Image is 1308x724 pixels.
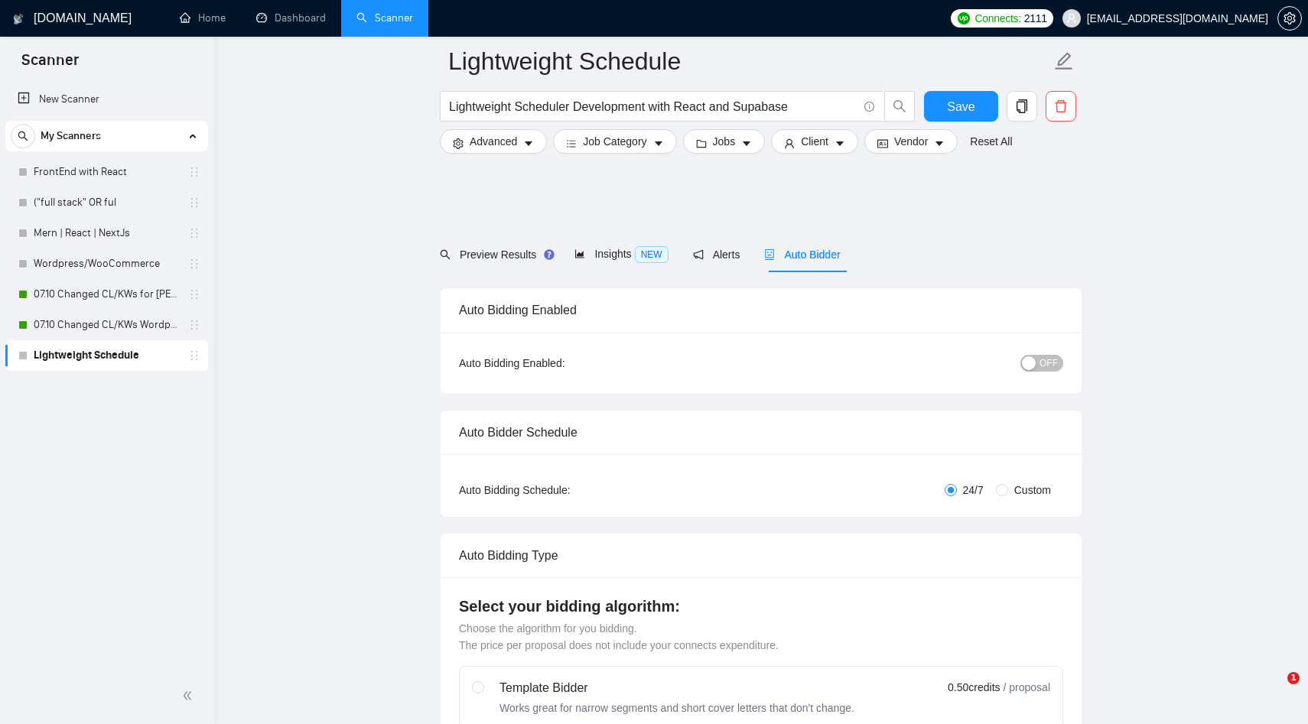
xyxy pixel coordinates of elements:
[1277,6,1302,31] button: setting
[553,129,676,154] button: barsJob Categorycaret-down
[256,11,326,24] a: dashboardDashboard
[459,596,1063,617] h4: Select your bidding algorithm:
[741,138,752,149] span: caret-down
[1277,12,1302,24] a: setting
[499,679,854,697] div: Template Bidder
[188,288,200,300] span: holder
[764,248,840,261] span: Auto Bidder
[885,99,914,113] span: search
[5,121,208,371] li: My Scanners
[18,84,196,115] a: New Scanner
[188,258,200,270] span: holder
[574,248,668,260] span: Insights
[1066,13,1077,24] span: user
[523,138,534,149] span: caret-down
[934,138,945,149] span: caret-down
[459,622,779,651] span: Choose the algorithm for you bidding. The price per proposal does not include your connects expen...
[771,129,858,154] button: userClientcaret-down
[713,133,736,150] span: Jobs
[188,196,200,209] span: holder
[9,49,91,81] span: Scanner
[1046,99,1075,113] span: delete
[459,482,660,498] div: Auto Bidding Schedule:
[970,133,1012,150] a: Reset All
[188,319,200,331] span: holder
[188,349,200,362] span: holder
[1007,99,1036,113] span: copy
[459,288,1063,332] div: Auto Bidding Enabled
[34,187,179,218] a: ("full stack" OR ful
[764,249,775,260] span: robot
[34,279,179,310] a: 07.10 Changed CL/KWs for [PERSON_NAME]
[583,133,646,150] span: Job Category
[1040,355,1058,372] span: OFF
[894,133,928,150] span: Vendor
[948,679,1000,696] span: 0.50 credits
[34,157,179,187] a: FrontEnd with React
[1278,12,1301,24] span: setting
[34,248,179,279] a: Wordpress/WooCommerce
[1256,672,1293,709] iframe: Intercom live chat
[974,10,1020,27] span: Connects:
[693,249,704,260] span: notification
[440,249,451,260] span: search
[801,133,828,150] span: Client
[1008,482,1057,498] span: Custom
[1024,10,1047,27] span: 2111
[449,97,857,116] input: Search Freelance Jobs...
[448,42,1051,80] input: Scanner name...
[188,166,200,178] span: holder
[635,246,669,263] span: NEW
[459,355,660,372] div: Auto Bidding Enabled:
[683,129,766,154] button: folderJobscaret-down
[566,138,577,149] span: bars
[653,138,664,149] span: caret-down
[459,411,1063,454] div: Auto Bidder Schedule
[453,138,464,149] span: setting
[884,91,915,122] button: search
[356,11,413,24] a: searchScanner
[13,7,24,31] img: logo
[1287,672,1300,684] span: 1
[957,482,990,498] span: 24/7
[835,138,845,149] span: caret-down
[180,11,226,24] a: homeHome
[574,248,585,259] span: area-chart
[864,102,874,112] span: info-circle
[5,84,208,115] li: New Scanner
[11,124,35,148] button: search
[470,133,517,150] span: Advanced
[34,340,179,371] a: Lightweight Schedule
[188,227,200,239] span: holder
[11,131,34,141] span: search
[34,310,179,340] a: 07.10 Changed CL/KWs Wordpress/WooCommerce
[1007,91,1037,122] button: copy
[1004,680,1050,695] span: / proposal
[864,129,958,154] button: idcardVendorcaret-down
[182,688,197,703] span: double-left
[693,248,740,261] span: Alerts
[459,534,1063,577] div: Auto Bidding Type
[1046,91,1076,122] button: delete
[499,700,854,716] div: Works great for narrow segments and short cover letters that don't change.
[440,248,550,261] span: Preview Results
[877,138,888,149] span: idcard
[1054,51,1074,71] span: edit
[958,12,970,24] img: upwork-logo.png
[924,91,998,122] button: Save
[542,248,556,261] div: Tooltip anchor
[34,218,179,248] a: Mern | React | NextJs
[696,138,707,149] span: folder
[41,121,101,151] span: My Scanners
[784,138,795,149] span: user
[440,129,547,154] button: settingAdvancedcaret-down
[947,97,974,116] span: Save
